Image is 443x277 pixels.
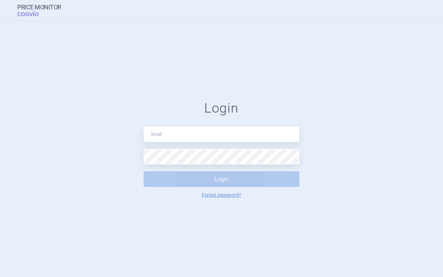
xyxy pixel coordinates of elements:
strong: Price Monitor [17,4,61,11]
button: Login [144,171,299,187]
a: Forgot password? [202,193,241,197]
h1: Login [144,100,299,116]
input: Email [144,126,299,142]
span: COGVIO [17,11,48,16]
a: Price MonitorCOGVIO [17,4,61,17]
